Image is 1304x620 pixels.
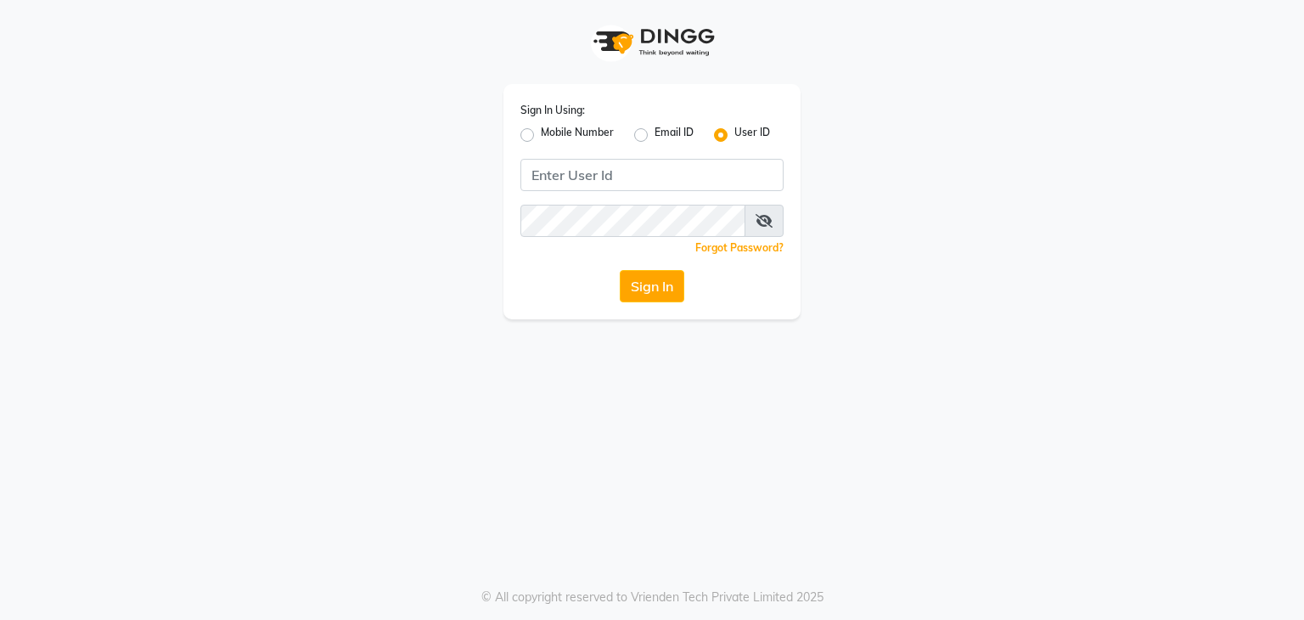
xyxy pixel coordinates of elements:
[695,241,784,254] a: Forgot Password?
[584,17,720,67] img: logo1.svg
[620,270,684,302] button: Sign In
[655,125,694,145] label: Email ID
[520,159,784,191] input: Username
[734,125,770,145] label: User ID
[520,205,745,237] input: Username
[520,103,585,118] label: Sign In Using:
[541,125,614,145] label: Mobile Number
